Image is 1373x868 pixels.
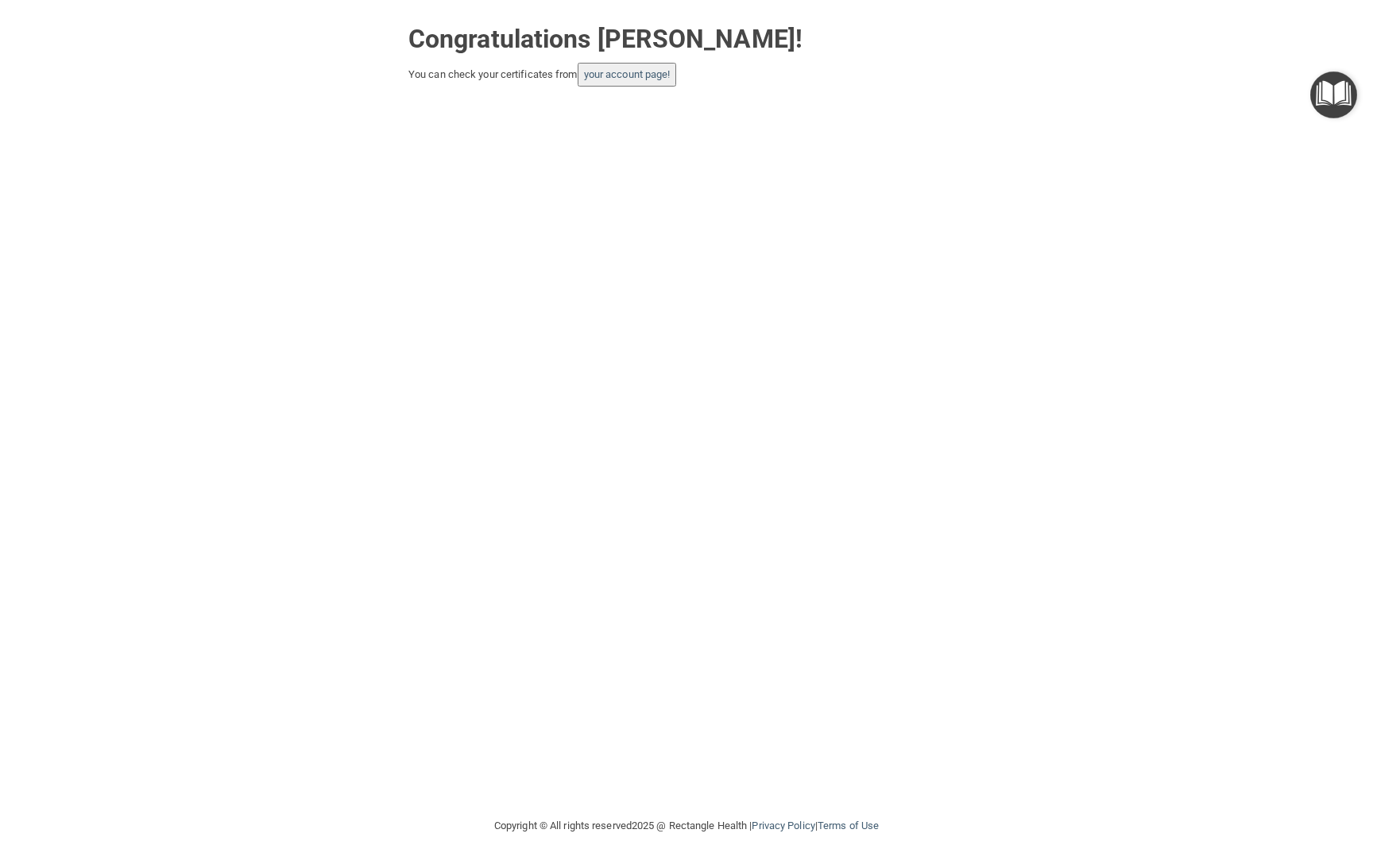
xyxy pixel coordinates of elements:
[408,63,965,87] div: You can check your certificates from
[396,800,977,851] div: Copyright © All rights reserved 2025 @ Rectangle Health | |
[818,820,879,831] a: Terms of Use
[578,63,677,87] button: your account page!
[1310,71,1357,118] button: Open Resource Center
[1099,756,1354,819] iframe: Drift Widget Chat Controller
[584,68,671,80] a: your account page!
[408,24,803,54] strong: Congratulations [PERSON_NAME]!
[752,820,814,831] a: Privacy Policy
